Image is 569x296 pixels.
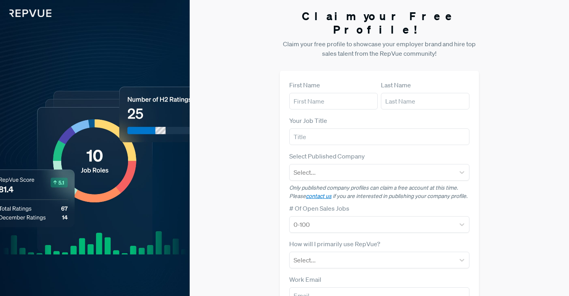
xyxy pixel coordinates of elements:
[289,80,320,90] label: First Name
[381,80,411,90] label: Last Name
[289,184,469,200] p: Only published company profiles can claim a free account at this time. Please if you are interest...
[289,151,365,161] label: Select Published Company
[289,116,327,125] label: Your Job Title
[289,93,378,109] input: First Name
[306,192,332,200] a: contact us
[289,128,469,145] input: Title
[280,39,479,58] p: Claim your free profile to showcase your employer brand and hire top sales talent from the RepVue...
[289,239,380,249] label: How will I primarily use RepVue?
[289,275,321,284] label: Work Email
[381,93,469,109] input: Last Name
[289,204,349,213] label: # Of Open Sales Jobs
[280,9,479,36] h3: Claim your Free Profile!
